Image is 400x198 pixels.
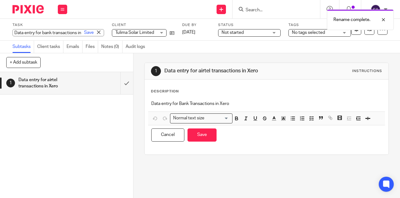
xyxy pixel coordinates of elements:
[18,75,82,91] h1: Data entry for airtel transactions in Xero
[6,57,41,68] button: + Add subtask
[333,17,370,23] p: Rename complete.
[37,41,63,53] a: Client tasks
[172,115,206,122] span: Normal text size
[371,4,381,14] img: svg%3E
[170,113,232,123] div: Search for option
[292,30,325,35] span: No tags selected
[187,128,217,142] button: Save
[151,66,161,76] div: 1
[206,115,229,122] input: Search for option
[112,23,174,28] label: Client
[182,30,195,34] span: [DATE]
[164,68,280,74] h1: Data entry for airtel transactions in Xero
[151,89,179,94] p: Description
[222,30,244,35] span: Not started
[67,41,82,53] a: Emails
[151,128,184,142] button: Cancel
[12,29,104,36] div: Data entry for bank transactions in Xero
[6,79,15,87] div: 1
[86,41,98,53] a: Files
[126,41,148,53] a: Audit logs
[12,5,44,13] img: Pixie
[182,23,210,28] label: Due by
[151,101,382,107] p: Data entry for Bank Transactions in Xero
[115,30,154,35] span: Tulima Solar Limited
[352,69,382,74] div: Instructions
[12,41,34,53] a: Subtasks
[84,29,94,36] a: Save
[101,41,122,53] a: Notes (0)
[12,23,104,28] label: Task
